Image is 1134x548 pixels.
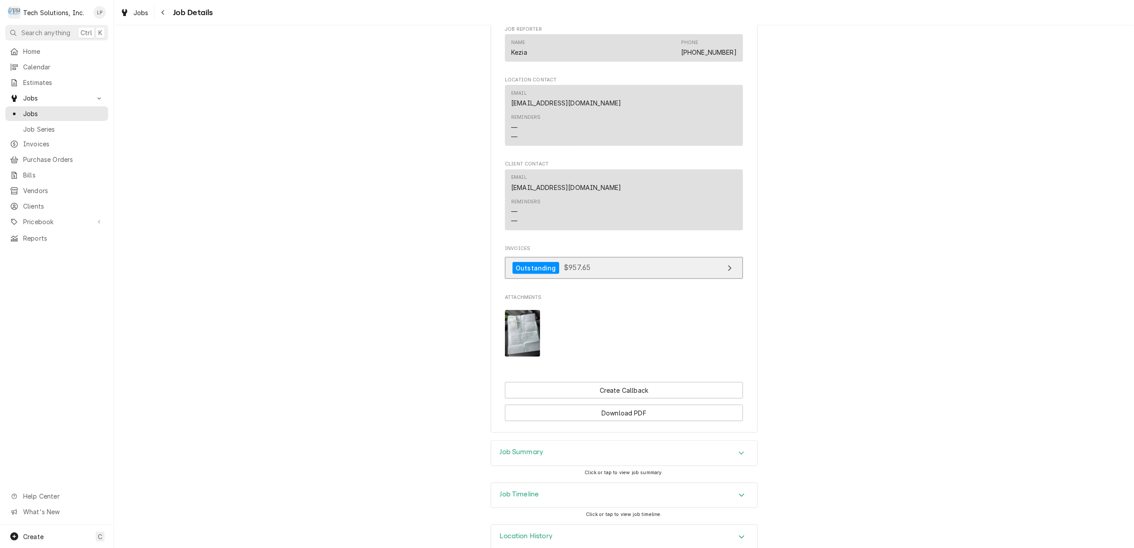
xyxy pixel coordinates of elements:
[23,170,104,180] span: Bills
[5,137,108,151] a: Invoices
[156,5,170,20] button: Navigate back
[23,93,90,103] span: Jobs
[23,109,104,118] span: Jobs
[133,8,149,17] span: Jobs
[5,183,108,198] a: Vendors
[511,174,527,181] div: Email
[98,28,102,37] span: K
[505,77,743,84] span: Location Contact
[511,99,621,107] a: [EMAIL_ADDRESS][DOMAIN_NAME]
[505,294,743,301] span: Attachments
[5,25,108,40] button: Search anythingCtrlK
[505,257,743,279] a: View Invoice
[505,169,743,234] div: Client Contact List
[23,201,104,211] span: Clients
[5,152,108,167] a: Purchase Orders
[511,198,541,205] div: Reminders
[491,483,757,508] button: Accordion Details Expand Trigger
[500,490,539,499] h3: Job Timeline
[511,184,621,191] a: [EMAIL_ADDRESS][DOMAIN_NAME]
[93,6,106,19] div: LP
[511,174,621,192] div: Email
[491,441,757,466] button: Accordion Details Expand Trigger
[505,382,743,399] div: Button Group Row
[505,85,743,150] div: Location Contact List
[93,6,106,19] div: Lisa Paschal's Avatar
[505,34,743,65] div: Job Reporter List
[681,48,737,56] a: [PHONE_NUMBER]
[511,90,527,97] div: Email
[23,507,103,516] span: What's New
[511,123,517,132] div: —
[23,533,44,540] span: Create
[23,186,104,195] span: Vendors
[511,216,517,226] div: —
[505,77,743,150] div: Location Contact
[5,231,108,246] a: Reports
[23,125,104,134] span: Job Series
[585,470,663,475] span: Click or tap to view job summary.
[505,245,743,252] span: Invoices
[23,234,104,243] span: Reports
[505,310,540,357] img: 5NkqEJErSKbzFHitLnPA
[511,39,525,46] div: Name
[505,382,743,399] button: Create Callback
[505,294,743,363] div: Attachments
[5,60,108,74] a: Calendar
[8,6,20,19] div: T
[505,34,743,61] div: Contact
[5,122,108,137] a: Job Series
[5,91,108,105] a: Go to Jobs
[511,114,541,141] div: Reminders
[5,168,108,182] a: Bills
[5,214,108,229] a: Go to Pricebook
[21,28,70,37] span: Search anything
[511,114,541,121] div: Reminders
[5,106,108,121] a: Jobs
[491,440,758,466] div: Job Summary
[564,263,590,272] span: $957.65
[23,8,84,17] div: Tech Solutions, Inc.
[23,78,104,87] span: Estimates
[5,44,108,59] a: Home
[81,28,92,37] span: Ctrl
[491,441,757,466] div: Accordion Header
[8,6,20,19] div: Tech Solutions, Inc.'s Avatar
[23,139,104,149] span: Invoices
[5,489,108,504] a: Go to Help Center
[505,161,743,234] div: Client Contact
[511,90,621,108] div: Email
[23,155,104,164] span: Purchase Orders
[505,26,743,66] div: Job Reporter
[505,169,743,230] div: Contact
[491,483,757,508] div: Accordion Header
[505,405,743,421] button: Download PDF
[23,47,104,56] span: Home
[681,39,737,57] div: Phone
[23,217,90,226] span: Pricebook
[5,504,108,519] a: Go to What's New
[513,262,559,274] div: Outstanding
[586,512,662,517] span: Click or tap to view job timeline.
[98,532,102,541] span: C
[505,245,743,283] div: Invoices
[505,303,743,364] span: Attachments
[5,75,108,90] a: Estimates
[511,39,527,57] div: Name
[511,132,517,141] div: —
[117,5,152,20] a: Jobs
[23,62,104,72] span: Calendar
[505,382,743,421] div: Button Group
[5,199,108,214] a: Clients
[681,39,698,46] div: Phone
[505,26,743,33] span: Job Reporter
[505,161,743,168] span: Client Contact
[511,207,517,216] div: —
[505,399,743,421] div: Button Group Row
[491,483,758,508] div: Job Timeline
[170,7,213,19] span: Job Details
[505,85,743,146] div: Contact
[511,48,527,57] div: Kezia
[500,448,544,456] h3: Job Summary
[23,492,103,501] span: Help Center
